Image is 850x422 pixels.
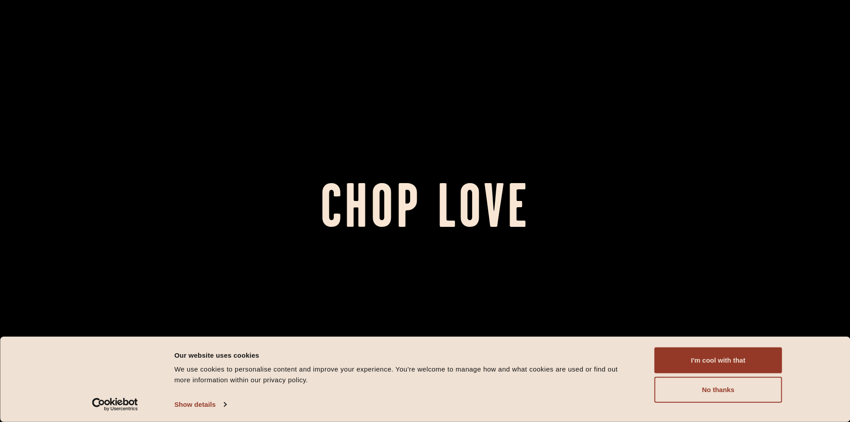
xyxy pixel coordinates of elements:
[174,398,226,411] a: Show details
[174,364,634,385] div: We use cookies to personalise content and improve your experience. You're welcome to manage how a...
[174,350,634,360] div: Our website uses cookies
[655,377,782,403] button: No thanks
[76,398,154,411] a: Usercentrics Cookiebot - opens in a new window
[655,347,782,373] button: I'm cool with that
